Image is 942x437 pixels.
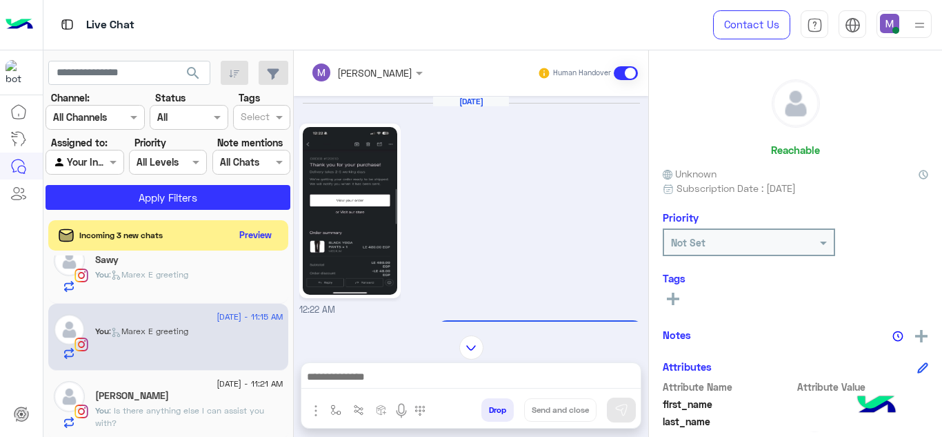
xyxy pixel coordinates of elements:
[177,61,210,90] button: search
[663,360,712,373] h6: Attributes
[663,397,794,411] span: first_name
[185,65,201,81] span: search
[370,398,393,421] button: create order
[663,166,716,181] span: Unknown
[109,326,188,336] span: : Marex E greeting
[771,144,820,156] h6: Reachable
[911,17,928,34] img: profile
[414,405,425,416] img: make a call
[677,181,796,195] span: Subscription Date : [DATE]
[109,269,188,280] span: : Marex E greeting
[95,269,109,280] span: You
[663,272,928,284] h6: Tags
[95,390,169,402] h5: Sarah Refaat
[239,90,260,105] label: Tags
[801,10,828,39] a: tab
[308,402,324,419] img: send attachment
[79,229,163,242] span: Incoming 3 new chats
[524,398,597,422] button: Send and close
[51,90,90,105] label: Channel:
[51,135,108,150] label: Assigned to:
[713,10,790,39] a: Contact Us
[353,405,364,416] img: Trigger scenario
[74,338,88,351] img: Instagram
[481,398,514,422] button: Drop
[663,380,794,394] span: Attribute Name
[348,398,370,421] button: Trigger scenario
[239,109,270,127] div: Select
[95,326,109,336] span: You
[915,330,928,342] img: add
[217,135,283,150] label: Note mentions
[807,17,823,33] img: tab
[376,405,387,416] img: create order
[95,405,264,428] span: Is there anything else I can assist you with?
[6,60,30,85] img: 317874714732967
[54,381,85,412] img: defaultAdmin.png
[134,135,166,150] label: Priority
[217,378,283,390] span: [DATE] - 11:21 AM
[234,225,278,245] button: Preview
[59,16,76,33] img: tab
[663,329,691,341] h6: Notes
[217,311,283,323] span: [DATE] - 11:15 AM
[433,97,509,106] h6: [DATE]
[845,17,861,33] img: tab
[880,14,899,33] img: userImage
[892,331,903,342] img: notes
[393,402,410,419] img: send voice note
[54,245,85,276] img: defaultAdmin.png
[330,405,341,416] img: select flow
[852,382,901,430] img: hulul-logo.png
[797,380,929,394] span: Attribute Value
[299,304,335,315] span: 12:22 AM
[553,68,611,79] small: Human Handover
[614,403,628,417] img: send message
[74,269,88,282] img: Instagram
[663,211,699,224] h6: Priority
[6,10,33,39] img: Logo
[772,80,819,127] img: defaultAdmin.png
[95,254,119,266] h5: Sawy
[663,414,794,429] span: last_name
[325,398,348,421] button: select flow
[46,185,290,210] button: Apply Filters
[54,314,85,345] img: defaultAdmin.png
[95,405,109,416] span: You
[86,16,134,35] p: Live Chat
[437,320,643,388] p: 18/8/2025, 12:22 AM
[155,90,186,105] label: Status
[459,336,483,360] img: scroll
[74,405,88,418] img: Instagram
